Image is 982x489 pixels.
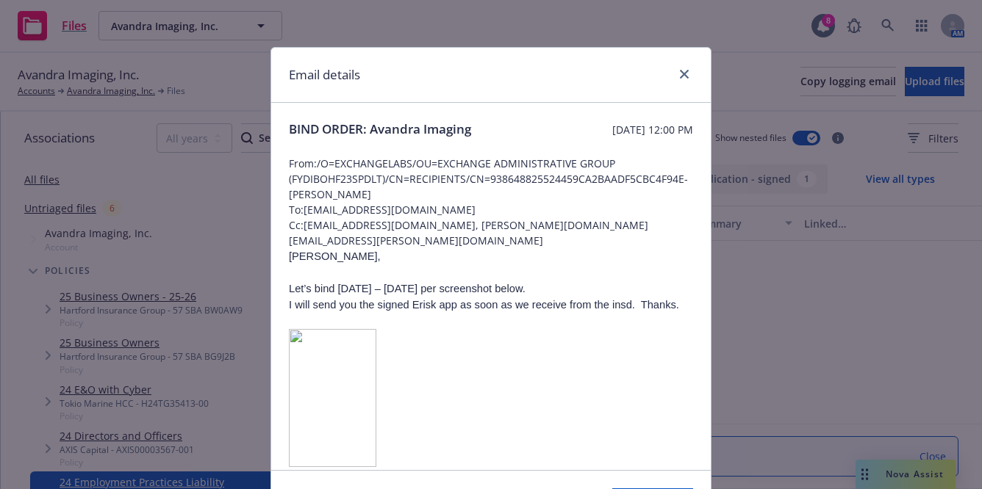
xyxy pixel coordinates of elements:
a: close [675,65,693,83]
p: I will send you the signed Erisk app as soon as we receive from the insd. Thanks. [289,297,693,313]
span: [DATE] 12:00 PM [612,122,693,137]
span: BIND ORDER: Avandra Imaging [289,120,471,138]
img: image002.png@01DAD135.CB3D1220 [289,329,376,466]
span: To: [EMAIL_ADDRESS][DOMAIN_NAME] [289,202,693,217]
p: Let’s bind [DATE] – [DATE] per screenshot below. [289,280,693,297]
p: [PERSON_NAME], [289,248,693,264]
span: Cc: [EMAIL_ADDRESS][DOMAIN_NAME], [PERSON_NAME][DOMAIN_NAME][EMAIL_ADDRESS][PERSON_NAME][DOMAIN_N... [289,217,693,248]
span: From: /O=EXCHANGELABS/OU=EXCHANGE ADMINISTRATIVE GROUP (FYDIBOHF23SPDLT)/CN=RECIPIENTS/CN=9386488... [289,156,693,202]
h1: Email details [289,65,360,84]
